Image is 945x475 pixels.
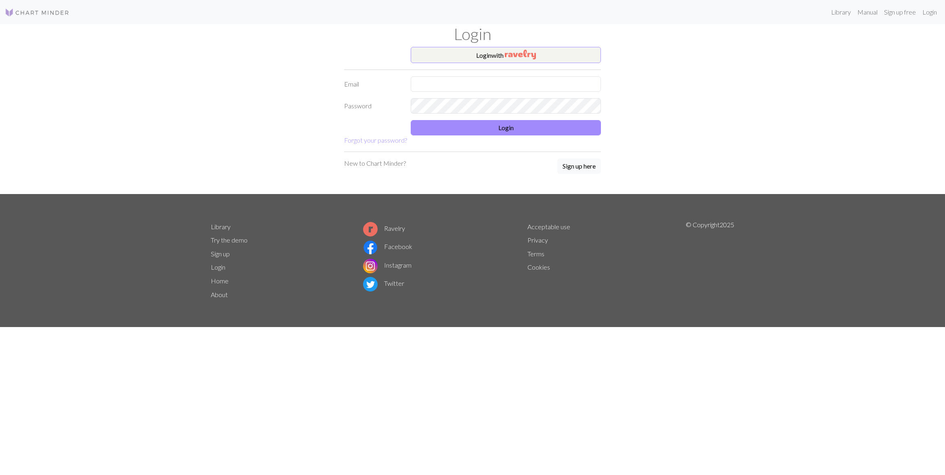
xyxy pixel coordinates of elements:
h1: Login [206,24,739,44]
img: Twitter logo [363,277,378,291]
a: Acceptable use [527,223,570,230]
p: New to Chart Minder? [344,158,406,168]
label: Email [339,76,406,92]
img: Logo [5,8,69,17]
a: Sign up [211,250,230,258]
a: Cookies [527,263,550,271]
button: Login [411,120,601,135]
a: Privacy [527,236,548,244]
a: About [211,291,228,298]
img: Ravelry logo [363,222,378,236]
a: Sign up here [557,158,601,175]
button: Loginwith [411,47,601,63]
a: Terms [527,250,544,258]
a: Library [211,223,231,230]
img: Facebook logo [363,240,378,255]
a: Facebook [363,243,412,250]
a: Forgot your password? [344,136,407,144]
img: Ravelry [505,50,536,59]
a: Twitter [363,279,404,287]
a: Manual [854,4,881,20]
a: Instagram [363,261,412,269]
p: © Copyright 2025 [686,220,734,302]
label: Password [339,98,406,114]
a: Home [211,277,229,285]
button: Sign up here [557,158,601,174]
img: Instagram logo [363,259,378,273]
a: Login [919,4,940,20]
a: Ravelry [363,224,405,232]
a: Try the demo [211,236,248,244]
a: Login [211,263,225,271]
a: Library [828,4,854,20]
a: Sign up free [881,4,919,20]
